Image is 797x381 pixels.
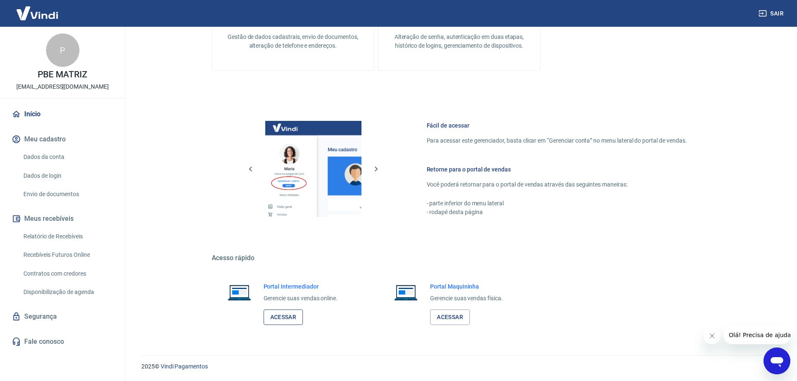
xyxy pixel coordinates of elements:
[10,307,115,326] a: Segurança
[430,282,503,291] h6: Portal Maquininha
[764,348,790,374] iframe: Botão para abrir a janela de mensagens
[226,33,361,50] p: Gestão de dados cadastrais, envio de documentos, alteração de telefone e endereços.
[16,82,109,91] p: [EMAIL_ADDRESS][DOMAIN_NAME]
[10,0,64,26] img: Vindi
[46,33,79,67] div: P
[264,294,338,303] p: Gerencie suas vendas online.
[161,363,208,370] a: Vindi Pagamentos
[10,332,115,351] a: Fale conosco
[38,70,87,79] p: PBE MATRIZ
[427,136,687,145] p: Para acessar este gerenciador, basta clicar em “Gerenciar conta” no menu lateral do portal de ven...
[10,210,115,228] button: Meus recebíveis
[20,148,115,166] a: Dados da conta
[704,327,720,344] iframe: Fechar mensagem
[265,121,361,217] img: Imagem da dashboard mostrando o botão de gerenciar conta na sidebar no lado esquerdo
[212,254,707,262] h5: Acesso rápido
[724,326,790,344] iframe: Mensagem da empresa
[427,180,687,189] p: Você poderá retornar para o portal de vendas através das seguintes maneiras:
[427,199,687,208] p: - parte inferior do menu lateral
[141,362,777,371] p: 2025 ©
[20,265,115,282] a: Contratos com credores
[427,121,687,130] h6: Fácil de acessar
[757,6,787,21] button: Sair
[392,33,527,50] p: Alteração de senha, autenticação em duas etapas, histórico de logins, gerenciamento de dispositivos.
[20,228,115,245] a: Relatório de Recebíveis
[427,165,687,174] h6: Retorne para o portal de vendas
[20,246,115,263] a: Recebíveis Futuros Online
[20,186,115,203] a: Envio de documentos
[430,294,503,303] p: Gerencie suas vendas física.
[10,105,115,123] a: Início
[222,282,257,302] img: Imagem de um notebook aberto
[430,309,470,325] a: Acessar
[5,6,70,13] span: Olá! Precisa de ajuda?
[20,284,115,301] a: Disponibilização de agenda
[10,130,115,148] button: Meu cadastro
[20,167,115,184] a: Dados de login
[388,282,423,302] img: Imagem de um notebook aberto
[264,282,338,291] h6: Portal Intermediador
[427,208,687,217] p: - rodapé desta página
[264,309,303,325] a: Acessar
